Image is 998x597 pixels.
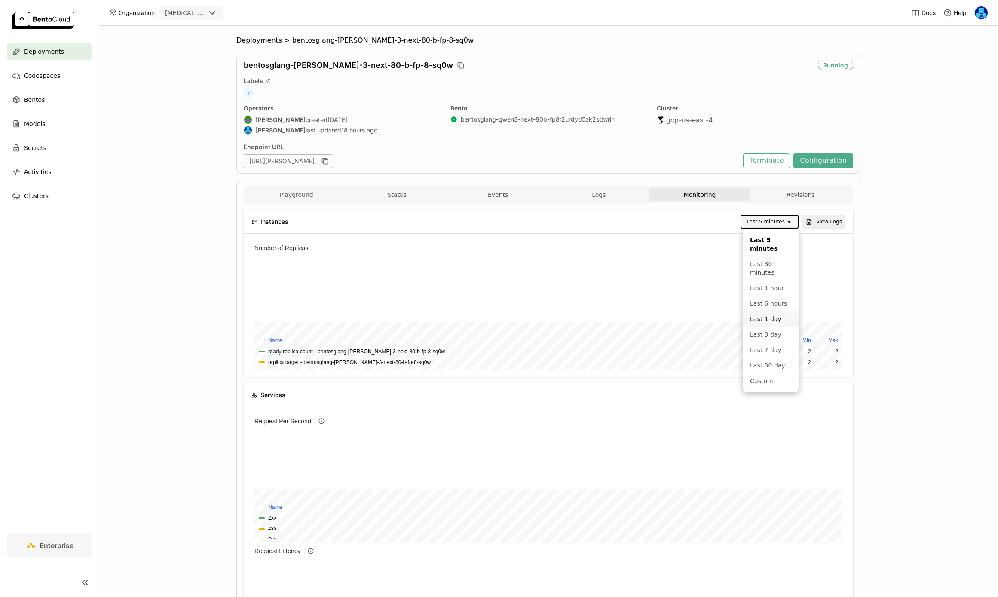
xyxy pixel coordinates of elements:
[7,91,92,108] a: Bentos
[5,89,591,99] th: name
[244,154,333,168] div: [URL][PERSON_NAME]
[447,188,548,201] button: Events
[251,241,846,370] iframe: Number of Replicas
[251,414,846,543] iframe: Request Per Second
[180,106,205,116] td: 100%
[18,118,145,126] button: bentosglang-[PERSON_NAME]-3-next-80-b-fp-8-sq0w
[241,117,266,127] td: 106%
[0,3,53,12] h6: Request Latency
[975,6,988,19] img: Yi Guo
[743,229,799,392] ul: Menu
[180,117,205,127] td: 10%
[180,117,205,127] td: 135 GB
[237,117,264,127] td: 47.6 GiB
[241,95,266,105] th: Minimum Value
[266,95,293,105] th: Maximum Value
[347,188,448,201] button: Status
[149,117,179,127] td: 135 GB
[5,95,148,105] th: name
[149,106,179,116] td: 271 GB
[256,126,306,134] strong: [PERSON_NAME]
[5,105,591,116] th: name
[206,9,207,18] input: Selected revia.
[341,126,377,134] span: 18 hours ago
[180,95,205,105] th: Minimum Value
[266,117,293,127] td: 107%
[40,541,73,550] span: Enterprise
[149,95,179,105] th: Average Value
[180,117,205,127] td: 50%
[265,106,293,116] td: 95.4 GiB
[911,9,936,17] a: Docs
[12,12,74,29] img: logo
[649,188,750,201] button: Monitoring
[265,95,293,105] th: Maximum Value
[743,153,790,168] button: Terminate
[292,36,474,45] span: bentosglang-[PERSON_NAME]-3-next-80-b-fp-8-sq0w
[241,106,266,116] td: 211%
[24,70,60,81] span: Codespaces
[18,107,29,115] button: Total
[24,46,64,57] span: Deployments
[24,143,46,153] span: Secrets
[750,236,792,253] div: Last 5 minutes
[24,191,49,201] span: Clusters
[210,95,240,105] th: Average Value
[461,116,615,123] a: bentosglang-qwen3-next-80b-fp8:2urdyd5ak2sdwrjn
[666,116,713,124] span: gcp-us-east-4
[5,95,206,105] th: name
[7,115,92,132] a: Models
[244,116,252,124] img: Shenyang Zhao
[0,3,40,12] h6: GPU Usage
[7,43,92,60] a: Deployments
[5,95,209,105] th: name
[0,3,40,12] h6: CPU Usage
[18,122,27,130] button: P90
[260,390,285,400] span: Services
[18,111,27,119] button: P50
[244,143,739,151] div: Endpoint URL
[802,215,845,229] button: View Logs
[954,9,967,17] span: Help
[180,106,205,116] td: 271 GB
[244,61,453,70] span: bentosglang-[PERSON_NAME]-3-next-80-b-fp-8-sq0w
[244,126,252,134] img: Yi Guo
[180,106,205,116] td: 20%
[921,9,936,17] span: Docs
[207,117,236,127] td: 47.7 GiB
[0,3,49,12] h6: Memory Usage
[236,36,282,45] span: Deployments
[260,217,288,227] span: Instances
[0,3,64,12] h6: In-Progress Request
[236,36,860,45] nav: Breadcrumbs navigation
[818,61,853,70] div: Running
[7,533,92,557] a: Enterprise
[24,119,45,129] span: Models
[18,117,145,126] button: bentosglang-[PERSON_NAME]-3-next-80-b-fp-8-sq0w
[750,299,792,308] div: Last 6 hours
[7,67,92,84] a: Codespaces
[282,36,292,45] span: >
[149,106,179,116] td: 49.7%
[246,188,347,201] button: Playground
[237,106,264,116] td: 95.2 GiB
[24,95,45,105] span: Bentos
